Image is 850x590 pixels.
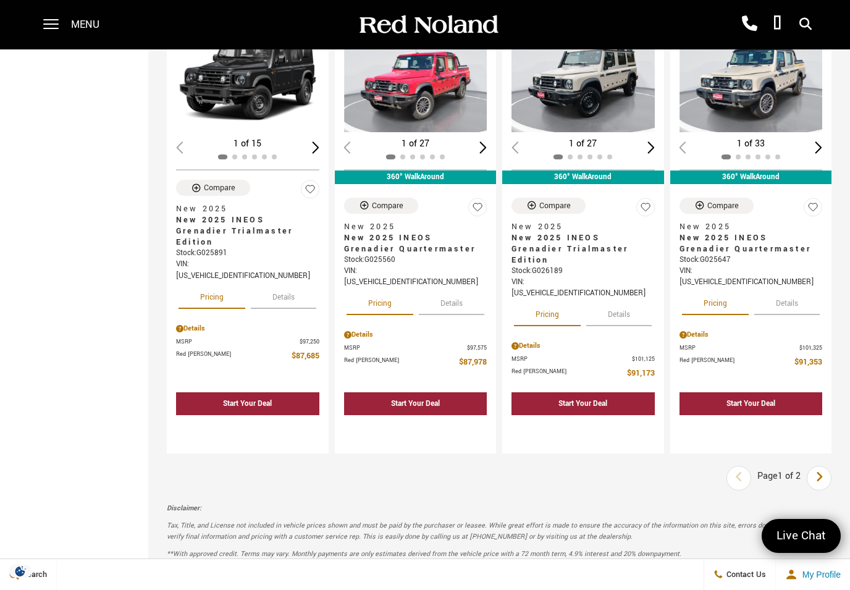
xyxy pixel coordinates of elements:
div: VIN: [US_VEHICLE_IDENTIFICATION_NUMBER] [176,259,319,281]
a: MSRP $101,125 [511,355,655,364]
a: New 2025New 2025 INEOS Grenadier Trialmaster Edition [511,221,655,266]
div: Pricing Details - New 2025 INEOS Grenadier Trialmaster Edition With Navigation & 4WD [176,323,319,334]
span: $91,173 [627,367,655,380]
div: Compare [204,182,235,193]
div: Start Your Deal [726,398,775,409]
div: 360° WalkAround [335,171,497,184]
p: **With approved credit. Terms may vary. Monthly payments are only estimates derived from the vehi... [167,549,831,560]
span: $91,353 [794,356,822,369]
button: pricing tab [514,299,581,326]
a: MSRP $97,250 [176,337,319,347]
div: Start Your Deal [344,392,487,415]
button: Open user profile menu [776,559,850,590]
img: 2025 INEOS Grenadier Quartermaster 1 [344,25,487,132]
button: details tab [251,282,316,309]
div: VIN: [US_VEHICLE_IDENTIFICATION_NUMBER] [511,277,655,299]
div: VIN: [US_VEHICLE_IDENTIFICATION_NUMBER] [344,266,487,288]
div: 1 of 15 [176,137,319,151]
button: pricing tab [179,282,245,309]
span: $97,250 [300,337,319,347]
div: Compare [372,200,403,211]
img: Opt-Out Icon [6,565,35,578]
div: VIN: [US_VEHICLE_IDENTIFICATION_NUMBER] [680,266,823,288]
span: New 2025 INEOS Grenadier Quartermaster [680,232,814,255]
div: 360° WalkAround [502,171,664,184]
span: MSRP [344,343,468,353]
div: undefined - New 2025 INEOS Grenadier Quartermaster With Navigation & 4WD [680,418,823,441]
span: Contact Us [723,569,766,580]
strong: Disclaimer: [167,504,201,513]
a: Red [PERSON_NAME] $87,685 [176,350,319,363]
div: 1 / 2 [680,25,823,132]
div: Next slide [647,141,655,153]
span: New 2025 INEOS Grenadier Trialmaster Edition [176,214,310,248]
span: New 2025 INEOS Grenadier Trialmaster Edition [511,232,646,266]
span: Red [PERSON_NAME] [344,356,460,369]
span: $87,685 [292,350,319,363]
button: Save Vehicle [301,180,319,204]
button: Compare Vehicle [344,198,418,214]
div: Next slide [479,141,487,153]
div: 360° WalkAround [670,171,832,184]
div: undefined - New 2025 INEOS Grenadier Trialmaster Edition With Navigation & 4WD [511,418,655,441]
div: Start Your Deal [511,392,655,415]
span: Red [PERSON_NAME] [511,367,627,380]
a: Live Chat [762,519,841,553]
div: Stock : G025560 [344,255,487,266]
a: MSRP $97,575 [344,343,487,353]
div: 1 / 2 [176,25,319,132]
a: New 2025New 2025 INEOS Grenadier Quartermaster [680,221,823,255]
span: New 2025 INEOS Grenadier Quartermaster [344,232,478,255]
button: pricing tab [347,288,413,315]
div: 1 / 2 [511,25,655,132]
div: Stock : G025647 [680,255,823,266]
span: $87,978 [459,356,487,369]
button: details tab [586,299,652,326]
div: Pricing Details - New 2025 INEOS Grenadier Quartermaster With Navigation & 4WD [344,329,487,340]
a: MSRP $101,325 [680,343,823,353]
span: My Profile [797,570,841,579]
div: Start Your Deal [680,392,823,415]
div: Start Your Deal [558,398,607,409]
span: New 2025 [680,221,814,232]
img: 2025 INEOS Grenadier Trialmaster Edition 1 [511,25,655,132]
div: 1 of 27 [344,137,487,151]
a: Red [PERSON_NAME] $91,353 [680,356,823,369]
div: Compare [539,200,571,211]
div: Compare [707,200,739,211]
div: 1 of 27 [511,137,655,151]
div: Start Your Deal [391,398,440,409]
img: Red Noland Auto Group [357,14,499,36]
div: Pricing Details - New 2025 INEOS Grenadier Quartermaster With Navigation & 4WD [680,329,823,340]
button: Compare Vehicle [176,180,250,196]
div: Page 1 of 2 [751,466,807,491]
div: Next slide [312,141,319,153]
button: details tab [754,288,820,315]
img: 2025 INEOS Grenadier Trialmaster Edition 1 [176,25,319,132]
span: MSRP [511,355,632,364]
div: Stock : G025891 [176,248,319,259]
div: Start Your Deal [176,392,319,415]
a: next page [806,467,833,489]
span: MSRP [176,337,300,347]
span: Red [PERSON_NAME] [680,356,795,369]
button: Compare Vehicle [511,198,586,214]
a: New 2025New 2025 INEOS Grenadier Trialmaster Edition [176,203,319,248]
span: $101,125 [632,355,655,364]
div: Start Your Deal [223,398,272,409]
div: Pricing Details - New 2025 INEOS Grenadier Trialmaster Edition With Navigation & 4WD [511,340,655,352]
span: New 2025 [511,221,646,232]
span: MSRP [680,343,800,353]
div: Stock : G026189 [511,266,655,277]
button: Compare Vehicle [680,198,754,214]
p: Tax, Title, and License not included in vehicle prices shown and must be paid by the purchaser or... [167,520,831,542]
span: Red [PERSON_NAME] [176,350,292,363]
span: $101,325 [799,343,822,353]
section: Click to Open Cookie Consent Modal [6,565,35,578]
a: New 2025New 2025 INEOS Grenadier Quartermaster [344,221,487,255]
span: Live Chat [770,528,832,544]
button: details tab [419,288,484,315]
img: 2025 INEOS Grenadier Quartermaster 1 [680,25,823,132]
button: Save Vehicle [804,198,822,222]
div: Next slide [815,141,822,153]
